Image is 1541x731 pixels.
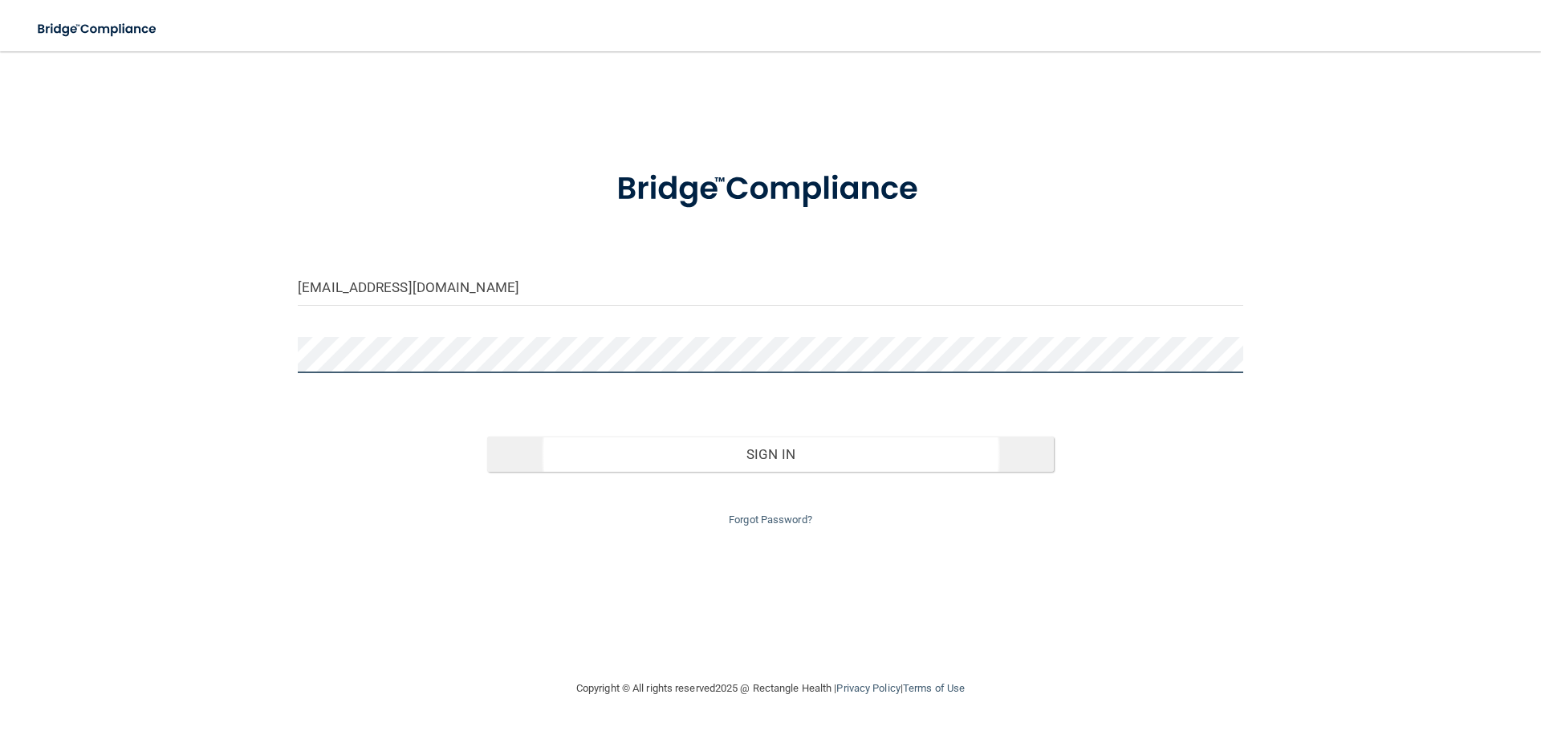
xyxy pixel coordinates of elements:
[836,682,900,694] a: Privacy Policy
[478,663,1063,714] div: Copyright © All rights reserved 2025 @ Rectangle Health | |
[729,514,812,526] a: Forgot Password?
[903,682,965,694] a: Terms of Use
[24,13,172,46] img: bridge_compliance_login_screen.278c3ca4.svg
[487,437,1055,472] button: Sign In
[298,270,1243,306] input: Email
[1263,617,1522,681] iframe: Drift Widget Chat Controller
[583,148,958,231] img: bridge_compliance_login_screen.278c3ca4.svg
